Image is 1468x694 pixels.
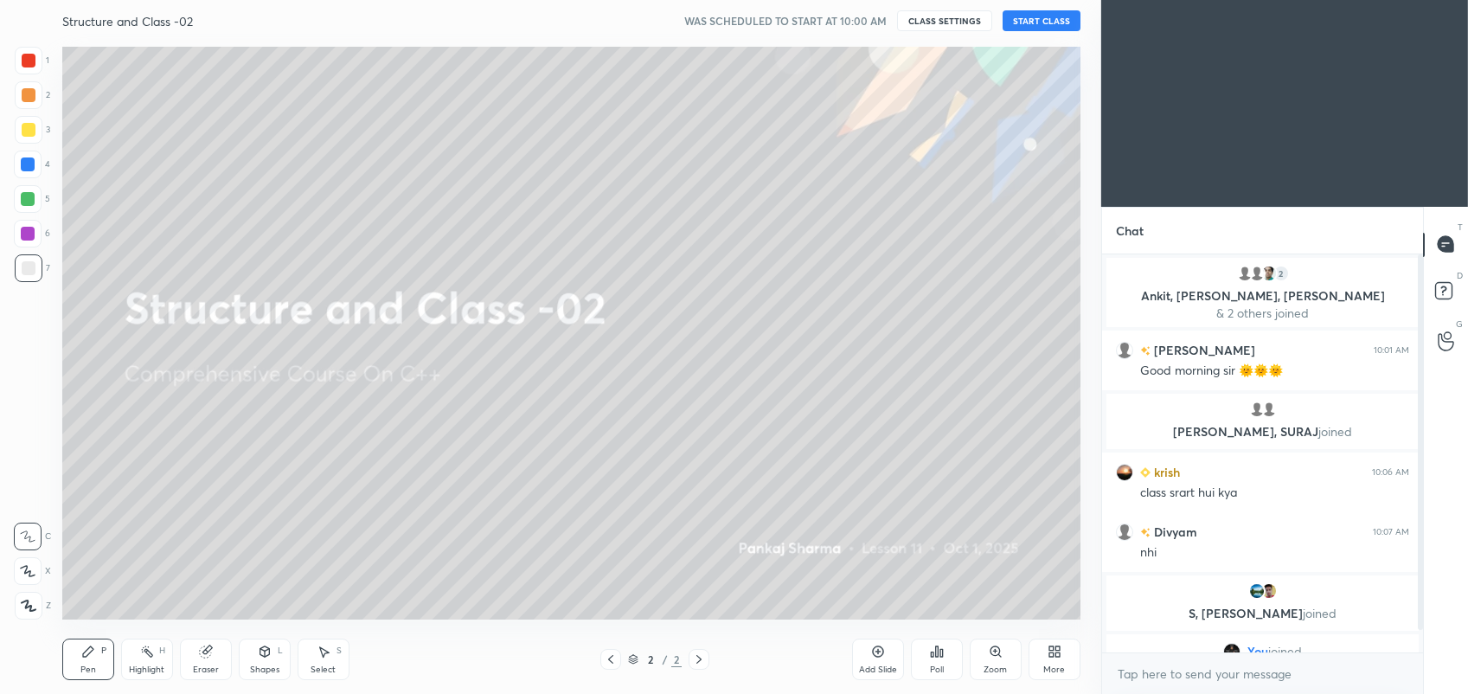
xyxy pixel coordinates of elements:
[1247,582,1265,600] img: a14d3e7ef71b4a98beb487c71746da34.jpg
[1458,221,1463,234] p: T
[1223,643,1240,660] img: e60519a4c4f740609fbc41148676dd3d.jpg
[15,254,50,282] div: 7
[642,654,659,665] div: 2
[1260,401,1277,418] img: default.png
[1102,254,1423,653] div: grid
[337,646,342,655] div: S
[930,665,944,674] div: Poll
[897,10,992,31] button: CLASS SETTINGS
[1140,485,1409,502] div: class srart hui kya
[1140,544,1409,562] div: nhi
[859,665,897,674] div: Add Slide
[1372,466,1409,477] div: 10:06 AM
[1116,463,1133,480] img: 306eb75061cb4917bb92dd4ae3ab7288.jpg
[14,220,50,247] div: 6
[14,185,50,213] div: 5
[14,523,51,550] div: C
[1116,341,1133,358] img: default.png
[159,646,165,655] div: H
[1102,208,1157,254] p: Chat
[311,665,336,674] div: Select
[1151,523,1197,541] h6: Divyam
[1140,346,1151,356] img: no-rating-badge.077c3623.svg
[1456,318,1463,331] p: G
[15,81,50,109] div: 2
[1247,645,1268,659] span: You
[250,665,279,674] div: Shapes
[1247,265,1265,282] img: default.png
[1151,341,1255,359] h6: [PERSON_NAME]
[1374,344,1409,355] div: 10:01 AM
[1140,528,1151,537] img: no-rating-badge.077c3623.svg
[15,116,50,144] div: 3
[984,665,1007,674] div: Zoom
[15,592,51,620] div: Z
[1260,265,1277,282] img: d5ed6497800e4cf1b229188749aa9812.jpg
[1247,401,1265,418] img: default.png
[1043,665,1065,674] div: More
[1151,463,1180,481] h6: krish
[671,652,682,667] div: 2
[1318,423,1352,440] span: joined
[1117,607,1408,620] p: S, [PERSON_NAME]
[1303,605,1337,621] span: joined
[1140,467,1151,478] img: Learner_Badge_beginner_1_8b307cf2a0.svg
[80,665,96,674] div: Pen
[663,654,668,665] div: /
[14,151,50,178] div: 4
[1116,523,1133,540] img: default.png
[15,47,49,74] div: 1
[193,665,219,674] div: Eraser
[1235,265,1253,282] img: default.png
[1373,526,1409,537] div: 10:07 AM
[1003,10,1080,31] button: START CLASS
[1117,289,1408,303] p: Ankit, [PERSON_NAME], [PERSON_NAME]
[101,646,106,655] div: P
[1117,306,1408,320] p: & 2 others joined
[129,665,164,674] div: Highlight
[1260,582,1277,600] img: 7e78c8f4b9e54ed6a79809699ff4c243.jpg
[1272,265,1289,282] div: 2
[1117,425,1408,439] p: [PERSON_NAME], SURAJ
[1140,363,1409,380] div: Good morning sir 🌞🌞🌞
[14,557,51,585] div: X
[1268,645,1302,659] span: joined
[278,646,283,655] div: L
[62,13,193,29] h4: Structure and Class -02
[1457,269,1463,282] p: D
[684,13,887,29] h5: WAS SCHEDULED TO START AT 10:00 AM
